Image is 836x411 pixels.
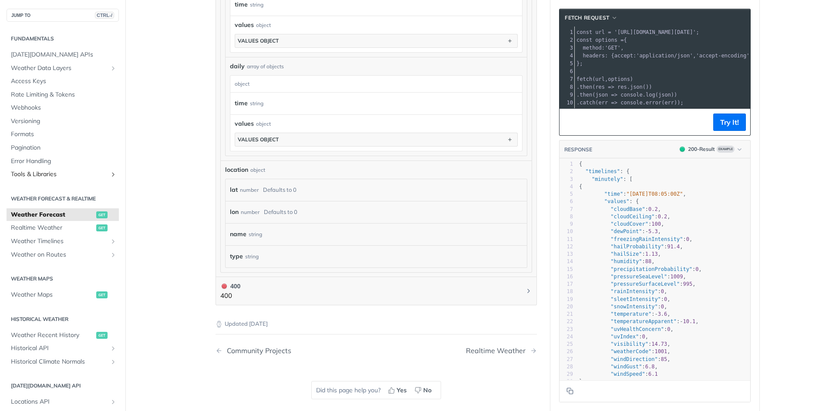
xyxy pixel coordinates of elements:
[7,195,119,203] h2: Weather Forecast & realtime
[7,395,119,408] a: Locations APIShow subpages for Locations API
[560,198,573,205] div: 6
[686,236,689,242] span: 0
[560,190,573,198] div: 5
[576,37,592,43] span: const
[222,284,227,289] span: 400
[576,45,624,51] span: : ,
[235,97,248,110] label: time
[610,348,651,354] span: "weatherCode"
[11,130,117,139] span: Formats
[560,303,573,311] div: 20
[579,378,582,384] span: }
[646,92,655,98] span: log
[658,92,671,98] span: json
[610,236,683,242] span: "freezingRainIntensity"
[680,318,683,324] span: -
[604,191,623,197] span: "time"
[7,9,119,22] button: JUMP TOCTRL-/
[610,266,692,272] span: "precipitationProbability"
[688,145,715,153] div: 200 - Result
[630,84,643,90] span: json
[610,214,654,220] span: "cloudCeiling"
[579,296,671,302] span: : ,
[642,334,645,340] span: 0
[385,384,411,397] button: Yes
[667,244,680,250] span: 91.4
[610,228,642,234] span: "dewPoint"
[560,60,574,67] div: 5
[7,128,119,141] a: Formats
[7,115,119,128] a: Versioning
[651,341,667,347] span: 14.73
[611,92,617,98] span: =>
[664,100,674,106] span: err
[713,114,746,131] button: Try It!
[579,251,661,257] span: : ,
[579,311,671,317] span: : ,
[110,238,117,245] button: Show subpages for Weather Timelines
[7,75,119,88] a: Access Keys
[230,184,238,196] label: lat
[245,250,259,263] div: string
[645,228,648,234] span: -
[560,236,573,243] div: 11
[683,318,695,324] span: 10.1
[595,92,608,98] span: json
[466,347,530,355] div: Realtime Weather
[636,53,693,59] span: 'application/json'
[560,371,573,378] div: 29
[610,274,667,280] span: "pressureSeaLevel"
[717,146,735,153] span: Example
[466,347,537,355] a: Next Page: Realtime Weather
[579,371,658,377] span: :
[11,117,117,126] span: Versioning
[661,356,667,362] span: 85
[560,251,573,258] div: 13
[610,334,639,340] span: "uvIndex"
[560,52,574,60] div: 4
[610,251,642,257] span: "hailSize"
[667,326,670,332] span: 0
[562,13,620,22] button: fetch Request
[608,76,630,82] span: options
[661,288,664,294] span: 0
[560,348,573,355] div: 26
[11,331,94,340] span: Weather Recent History
[645,364,655,370] span: 6.8
[579,161,582,167] span: {
[579,236,692,242] span: : ,
[595,29,605,35] span: url
[560,160,573,168] div: 1
[7,329,119,342] a: Weather Recent Historyget
[645,251,658,257] span: 1.13
[7,208,119,221] a: Weather Forecastget
[610,356,657,362] span: "windDirection"
[576,76,633,82] span: ( , )
[11,64,108,73] span: Weather Data Layers
[583,45,601,51] span: method
[560,44,574,52] div: 3
[614,53,633,59] span: accept
[576,37,627,43] span: {
[256,120,271,128] div: object
[610,281,680,287] span: "pressureSurfaceLevel"
[585,168,620,174] span: "timelines"
[7,168,119,181] a: Tools & LibrariesShow subpages for Tools & Libraries
[664,296,667,302] span: 0
[7,275,119,283] h2: Weather Maps
[238,37,279,44] div: values object
[397,386,407,395] span: Yes
[110,251,117,258] button: Show subpages for Weather on Routes
[235,133,517,146] button: values object
[576,84,652,90] span: . ( . ())
[216,320,537,328] p: Updated [DATE]
[7,355,119,368] a: Historical Climate NormalsShow subpages for Historical Climate Normals
[579,184,582,190] span: {
[7,35,119,43] h2: Fundamentals
[610,341,648,347] span: "visibility"
[610,288,657,294] span: "rainIntensity"
[560,341,573,348] div: 25
[610,311,651,317] span: "temperature"
[580,92,592,98] span: then
[11,144,117,152] span: Pagination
